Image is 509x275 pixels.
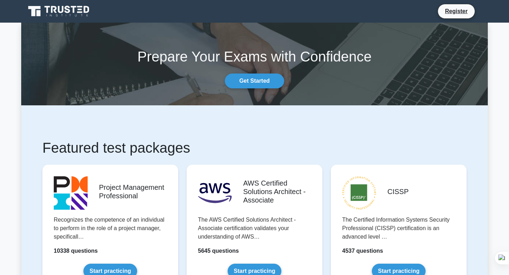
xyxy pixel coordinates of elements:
h1: Featured test packages [42,139,467,156]
a: Get Started [225,74,284,88]
a: Register [441,7,472,16]
h1: Prepare Your Exams with Confidence [21,48,488,65]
